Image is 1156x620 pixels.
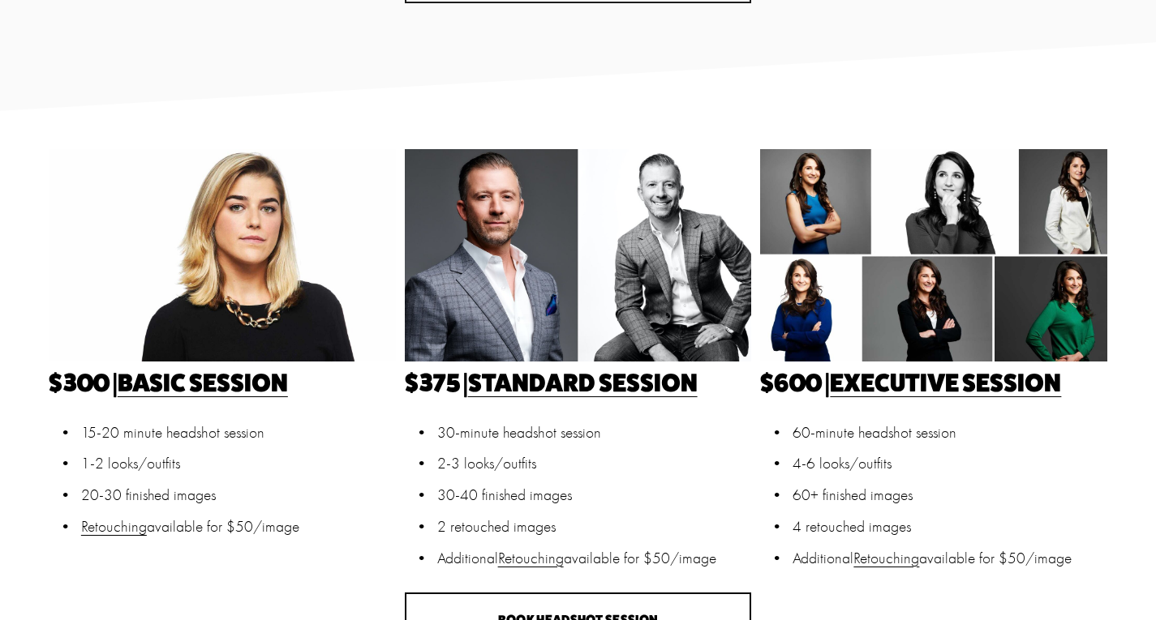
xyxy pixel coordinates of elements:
a: Executive Session [830,367,1061,397]
p: 2 retouched images [437,515,752,539]
p: 15-20 minute headshot session [81,421,396,445]
p: 30-minute headshot session [437,421,752,445]
h3: $600 | [760,370,1107,395]
p: Additional available for $50/image [437,547,752,571]
h3: $375 | [405,370,752,395]
p: 60-minute headshot session [793,421,1107,445]
a: Basic Session [118,367,288,397]
p: 30-40 finished images [437,484,752,507]
p: 60+ finished images [793,484,1107,507]
p: 1-2 looks/outfits [81,452,396,476]
p: 4-6 looks/outfits [793,452,1107,476]
p: Additional available for $50/image [793,547,1107,571]
h3: $300 | [49,370,396,395]
a: Standard Session [468,367,698,397]
a: Retouching [498,549,564,567]
p: available for $50/image [81,515,396,539]
p: 4 retouched images [793,515,1107,539]
a: Retouching [81,518,147,536]
a: Retouching [853,549,919,567]
p: 2-3 looks/outfits [437,452,752,476]
p: 20-30 finished images [81,484,396,507]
